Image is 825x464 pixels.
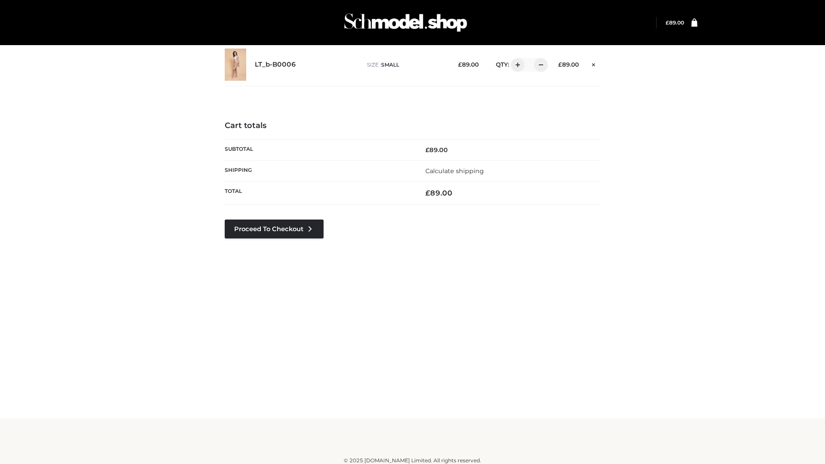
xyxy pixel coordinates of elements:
a: LT_b-B0006 [255,61,296,69]
span: £ [458,61,462,68]
span: £ [558,61,562,68]
div: QTY: [487,58,545,72]
span: £ [666,19,669,26]
span: £ [425,146,429,154]
img: Schmodel Admin 964 [341,6,470,40]
th: Shipping [225,160,412,181]
span: £ [425,189,430,197]
h4: Cart totals [225,121,600,131]
a: £89.00 [666,19,684,26]
bdi: 89.00 [425,146,448,154]
bdi: 89.00 [558,61,579,68]
a: Calculate shipping [425,167,484,175]
th: Subtotal [225,139,412,160]
bdi: 89.00 [666,19,684,26]
bdi: 89.00 [425,189,452,197]
span: SMALL [381,61,399,68]
a: Proceed to Checkout [225,220,324,238]
a: Remove this item [587,58,600,69]
bdi: 89.00 [458,61,479,68]
img: LT_b-B0006 - SMALL [225,49,246,81]
p: size : [367,61,445,69]
th: Total [225,182,412,205]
